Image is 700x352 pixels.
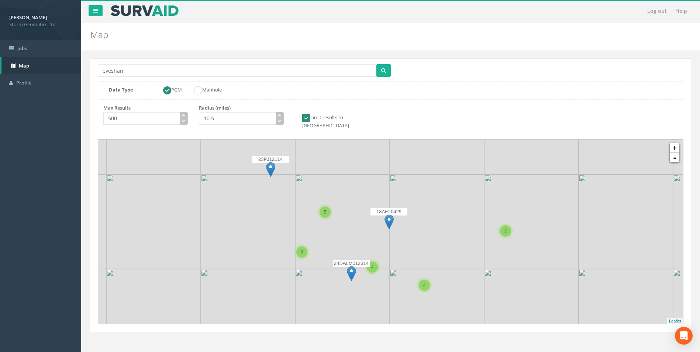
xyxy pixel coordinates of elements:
span: 4 [371,265,374,270]
span: Profile [16,79,31,86]
img: 675@2x [295,175,390,269]
h2: Map [90,30,589,39]
img: 675@2x [201,175,295,269]
span: 2 [504,228,507,234]
img: marker-icon.png [347,266,356,281]
a: + [670,143,679,153]
p: 24DALM012314 [333,260,370,267]
p: Max Results [103,104,188,111]
img: 675@2x [579,175,673,269]
a: - [670,153,679,162]
p: 23PJ12114 [252,156,289,163]
strong: [PERSON_NAME] [9,14,47,21]
label: PGM [156,86,182,94]
a: Map [1,57,81,75]
img: 675@2x [484,175,579,269]
label: Limit results to [GEOGRAPHIC_DATA] [295,114,379,129]
img: marker-icon.png [266,162,275,177]
img: 675@2x [390,175,484,269]
span: Storm Geomatics Ltd [9,21,72,28]
img: marker-icon.png [385,214,394,230]
a: Leaflet [669,319,681,323]
img: 675@2x [106,175,201,269]
span: Map [19,62,29,69]
span: 8 [301,249,303,255]
input: Enter place name or postcode [98,64,376,77]
div: Open Intercom Messenger [675,327,693,345]
label: Manhole [187,86,222,94]
p: 18AE20429 [370,208,407,215]
p: Radius (miles) [199,104,283,111]
span: 5 [324,210,327,215]
span: Jobs [17,45,27,52]
label: Data Type [103,86,150,93]
span: 4 [423,283,426,288]
a: [PERSON_NAME] Storm Geomatics Ltd [9,12,72,28]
